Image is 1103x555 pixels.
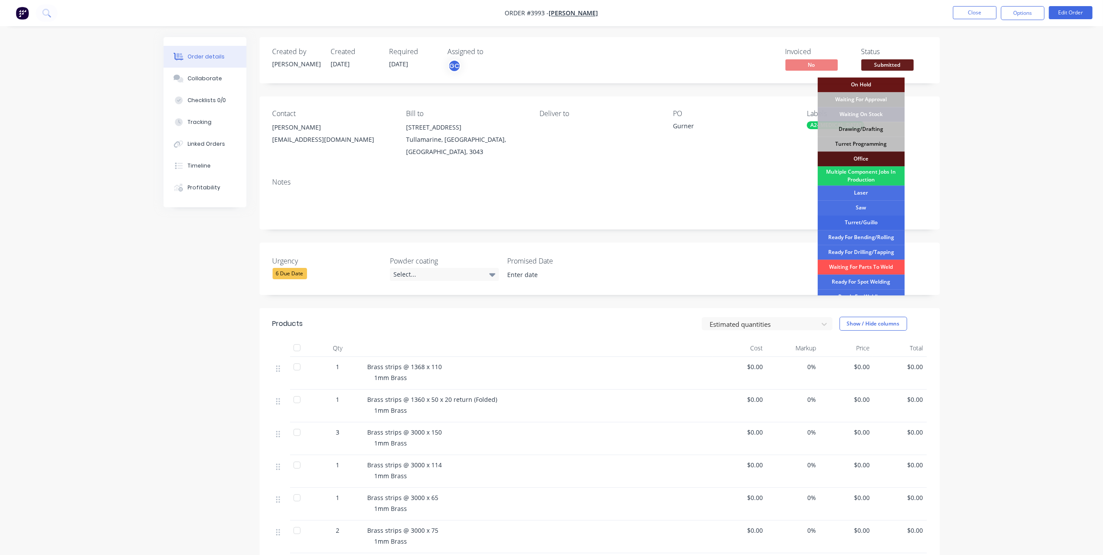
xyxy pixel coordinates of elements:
[877,526,923,535] span: $0.00
[673,110,793,118] div: PO
[770,526,816,535] span: 0%
[164,46,246,68] button: Order details
[785,48,851,56] div: Invoiced
[770,428,816,437] span: 0%
[861,59,914,70] span: Submitted
[188,118,212,126] div: Tracking
[807,110,926,118] div: Labels
[375,439,407,447] span: 1mm Brass
[823,460,870,469] span: $0.00
[273,121,392,149] div: [PERSON_NAME][EMAIL_ADDRESS][DOMAIN_NAME]
[273,268,307,279] div: 6 Due Date
[389,48,437,56] div: Required
[823,526,870,535] span: $0.00
[505,9,549,17] span: Order #3993 -
[770,493,816,502] span: 0%
[873,339,927,357] div: Total
[785,59,838,70] span: No
[448,48,535,56] div: Assigned to
[818,260,905,274] div: Waiting For Parts To Weld
[336,526,340,535] span: 2
[818,166,905,185] div: Multiple Component Jobs In Production
[273,134,392,146] div: [EMAIL_ADDRESS][DOMAIN_NAME]
[823,395,870,404] span: $0.00
[507,256,616,266] label: Promised Date
[331,48,379,56] div: Created
[818,151,905,166] div: Office
[448,59,461,72] button: GC
[877,460,923,469] span: $0.00
[818,77,905,92] div: On Hold
[713,339,767,357] div: Cost
[717,395,763,404] span: $0.00
[818,245,905,260] div: Ready For Drilling/Tapping
[375,373,407,382] span: 1mm Brass
[861,48,927,56] div: Status
[188,140,225,148] div: Linked Orders
[164,111,246,133] button: Tracking
[807,121,864,129] div: A2-[MEDICAL_DATA]
[818,92,905,107] div: Waiting For Approval
[717,362,763,371] span: $0.00
[368,526,439,534] span: Brass strips @ 3000 x 75
[164,155,246,177] button: Timeline
[406,110,526,118] div: Bill to
[540,110,659,118] div: Deliver to
[818,107,905,122] div: Waiting On Stock
[717,526,763,535] span: $0.00
[673,121,782,134] div: Gurner
[164,177,246,199] button: Profitability
[818,230,905,245] div: Ready For Bending/Rolling
[368,428,442,436] span: Brass strips @ 3000 x 150
[375,406,407,415] span: 1mm Brass
[368,493,439,502] span: Brass strips @ 3000 x 65
[770,395,816,404] span: 0%
[273,178,927,186] div: Notes
[818,137,905,151] div: Turret Programming
[877,395,923,404] span: $0.00
[273,121,392,134] div: [PERSON_NAME]
[375,537,407,545] span: 1mm Brass
[717,493,763,502] span: $0.00
[273,319,303,329] div: Products
[273,110,392,118] div: Contact
[820,339,874,357] div: Price
[823,428,870,437] span: $0.00
[336,493,340,502] span: 1
[375,504,407,513] span: 1mm Brass
[368,461,442,469] span: Brass strips @ 3000 x 114
[818,215,905,230] div: Turret/Guillo
[818,185,905,200] div: Laser
[368,395,498,404] span: Brass strips @ 1360 x 50 x 20 return (Folded)
[164,89,246,111] button: Checklists 0/0
[877,362,923,371] span: $0.00
[717,460,763,469] span: $0.00
[16,7,29,20] img: Factory
[336,460,340,469] span: 1
[336,362,340,371] span: 1
[818,200,905,215] div: Saw
[823,362,870,371] span: $0.00
[406,121,526,158] div: [STREET_ADDRESS]Tullamarine, [GEOGRAPHIC_DATA], [GEOGRAPHIC_DATA], 3043
[188,162,211,170] div: Timeline
[877,493,923,502] span: $0.00
[312,339,364,357] div: Qty
[501,268,610,281] input: Enter date
[336,395,340,404] span: 1
[188,96,226,104] div: Checklists 0/0
[877,428,923,437] span: $0.00
[375,472,407,480] span: 1mm Brass
[273,48,321,56] div: Created by
[549,9,598,17] a: [PERSON_NAME]
[1049,6,1093,19] button: Edit Order
[1001,6,1045,20] button: Options
[717,428,763,437] span: $0.00
[368,363,442,371] span: Brass strips @ 1368 x 110
[406,121,526,134] div: [STREET_ADDRESS]
[331,60,350,68] span: [DATE]
[188,184,220,192] div: Profitability
[770,362,816,371] span: 0%
[336,428,340,437] span: 3
[766,339,820,357] div: Markup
